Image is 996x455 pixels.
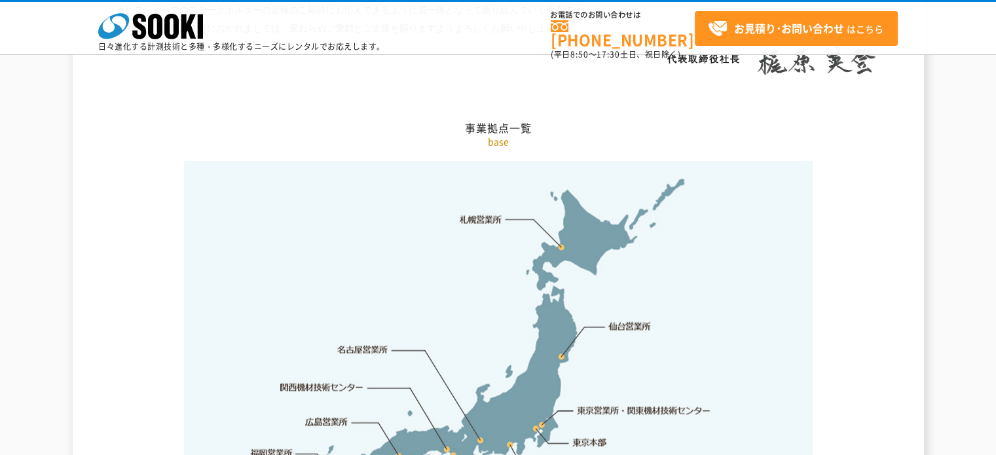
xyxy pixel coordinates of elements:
a: 広島営業所 [306,415,348,428]
span: はこちら [708,19,883,39]
span: (平日 ～ 土日、祝日除く) [551,48,680,60]
a: 名古屋営業所 [337,344,388,357]
p: base [115,135,881,149]
a: 東京営業所・関東機材技術センター [578,404,712,417]
a: お見積り･お問い合わせはこちら [695,11,898,46]
a: 東京本部 [573,437,607,450]
a: 関西機材技術センター [280,381,363,394]
p: 日々進化する計測技術と多種・多様化するニーズにレンタルでお応えします。 [98,43,385,50]
a: 札幌営業所 [460,213,502,226]
span: 8:50 [570,48,589,60]
a: [PHONE_NUMBER] [551,20,695,47]
strong: お見積り･お問い合わせ [734,20,844,36]
span: お電話でのお問い合わせは [551,11,695,19]
img: 梶原 英登 [750,46,881,75]
span: 17:30 [597,48,620,60]
a: 仙台営業所 [608,320,651,333]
